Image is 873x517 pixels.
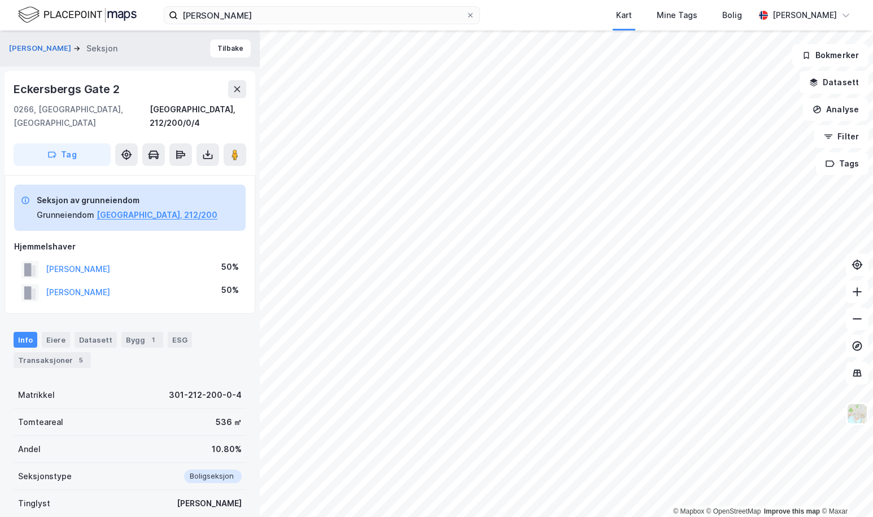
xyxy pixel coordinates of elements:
[817,463,873,517] iframe: Chat Widget
[18,470,72,483] div: Seksjonstype
[18,497,50,510] div: Tinglyst
[14,240,246,253] div: Hjemmelshaver
[42,332,70,348] div: Eiere
[706,507,761,515] a: OpenStreetMap
[212,442,242,456] div: 10.80%
[803,98,868,121] button: Analyse
[75,354,86,366] div: 5
[121,332,163,348] div: Bygg
[150,103,246,130] div: [GEOGRAPHIC_DATA], 212/200/0/4
[18,442,41,456] div: Andel
[178,7,466,24] input: Søk på adresse, matrikkel, gårdeiere, leietakere eller personer
[75,332,117,348] div: Datasett
[147,334,159,345] div: 1
[616,8,632,22] div: Kart
[817,463,873,517] div: Kontrollprogram for chat
[210,40,251,58] button: Tilbake
[14,143,111,166] button: Tag
[18,5,137,25] img: logo.f888ab2527a4732fd821a326f86c7f29.svg
[169,388,242,402] div: 301-212-200-0-4
[216,415,242,429] div: 536 ㎡
[86,42,117,55] div: Seksjon
[14,332,37,348] div: Info
[657,8,697,22] div: Mine Tags
[772,8,837,22] div: [PERSON_NAME]
[14,80,121,98] div: Eckersbergs Gate 2
[18,388,55,402] div: Matrikkel
[9,43,73,54] button: [PERSON_NAME]
[722,8,742,22] div: Bolig
[37,208,94,222] div: Grunneiendom
[168,332,192,348] div: ESG
[177,497,242,510] div: [PERSON_NAME]
[14,352,91,368] div: Transaksjoner
[846,403,868,424] img: Z
[221,283,239,297] div: 50%
[14,103,150,130] div: 0266, [GEOGRAPHIC_DATA], [GEOGRAPHIC_DATA]
[37,194,217,207] div: Seksjon av grunneiendom
[764,507,820,515] a: Improve this map
[18,415,63,429] div: Tomteareal
[800,71,868,94] button: Datasett
[816,152,868,175] button: Tags
[221,260,239,274] div: 50%
[97,208,217,222] button: [GEOGRAPHIC_DATA], 212/200
[673,507,704,515] a: Mapbox
[792,44,868,67] button: Bokmerker
[814,125,868,148] button: Filter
